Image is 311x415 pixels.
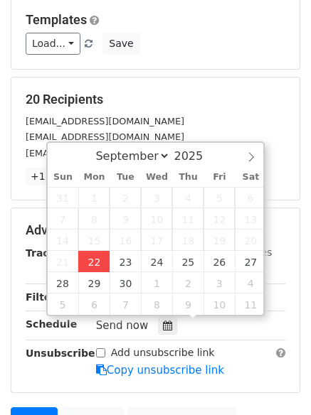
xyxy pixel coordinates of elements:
strong: Filters [26,291,62,303]
span: October 8, 2025 [141,293,172,315]
span: September 4, 2025 [172,187,204,208]
span: September 8, 2025 [78,208,110,230]
span: September 3, 2025 [141,187,172,208]
span: September 2, 2025 [110,187,141,208]
span: Mon [78,173,110,182]
strong: Unsubscribe [26,347,95,359]
span: September 24, 2025 [141,251,172,272]
span: September 17, 2025 [141,230,172,251]
span: Sun [48,173,79,182]
span: September 15, 2025 [78,230,110,251]
span: August 31, 2025 [48,187,79,208]
span: September 28, 2025 [48,272,79,293]
span: October 4, 2025 [235,272,266,293]
span: September 20, 2025 [235,230,266,251]
strong: Schedule [26,318,77,330]
span: September 21, 2025 [48,251,79,272]
span: September 9, 2025 [110,208,141,230]
span: Thu [172,173,204,182]
span: September 7, 2025 [48,208,79,230]
button: Save [102,33,139,55]
span: September 18, 2025 [172,230,204,251]
span: Fri [204,173,235,182]
span: September 10, 2025 [141,208,172,230]
a: Templates [26,12,87,27]
span: September 22, 2025 [78,251,110,272]
a: Copy unsubscribe link [96,364,224,377]
span: October 2, 2025 [172,272,204,293]
span: September 11, 2025 [172,208,204,230]
span: October 11, 2025 [235,293,266,315]
span: September 16, 2025 [110,230,141,251]
span: Wed [141,173,172,182]
label: Add unsubscribe link [111,345,215,360]
span: October 1, 2025 [141,272,172,293]
span: September 12, 2025 [204,208,235,230]
span: September 30, 2025 [110,272,141,293]
a: +17 more [26,168,85,185]
span: October 10, 2025 [204,293,235,315]
span: September 13, 2025 [235,208,266,230]
h5: Advanced [26,222,285,238]
span: October 5, 2025 [48,293,79,315]
span: September 27, 2025 [235,251,266,272]
span: Send now [96,319,149,332]
span: September 29, 2025 [78,272,110,293]
input: Year [170,149,221,163]
span: October 9, 2025 [172,293,204,315]
span: September 23, 2025 [110,251,141,272]
h5: 20 Recipients [26,92,285,107]
small: [EMAIL_ADDRESS][DOMAIN_NAME] [26,148,184,158]
small: [EMAIL_ADDRESS][DOMAIN_NAME] [26,116,184,126]
span: October 7, 2025 [110,293,141,315]
a: Load... [26,33,80,55]
span: September 14, 2025 [48,230,79,251]
span: Tue [110,173,141,182]
span: September 25, 2025 [172,251,204,272]
span: October 6, 2025 [78,293,110,315]
span: September 19, 2025 [204,230,235,251]
span: September 1, 2025 [78,187,110,208]
span: September 5, 2025 [204,187,235,208]
span: Sat [235,173,266,182]
span: September 26, 2025 [204,251,235,272]
span: September 6, 2025 [235,187,266,208]
strong: Tracking [26,247,73,259]
small: [EMAIL_ADDRESS][DOMAIN_NAME] [26,131,184,142]
span: October 3, 2025 [204,272,235,293]
iframe: Chat Widget [240,347,311,415]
